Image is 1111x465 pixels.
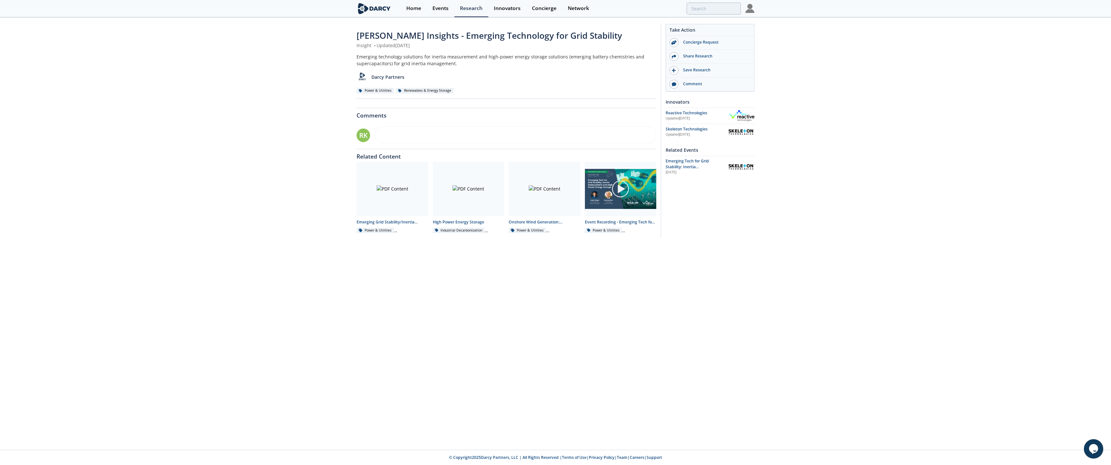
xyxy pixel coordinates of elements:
[666,158,711,181] span: Emerging Tech for Grid Stability: Inertia Measurement and High Power Energy Storage
[666,144,754,156] div: Related Events
[611,180,629,198] img: play-chapters-gray.svg
[617,455,628,460] a: Team
[666,116,729,121] div: Updated [DATE]
[729,110,754,121] img: Reactive Technologies
[687,3,741,15] input: Advanced Search
[354,162,431,233] a: PDF Content Emerging Grid Stability/Inertia Solutions - Technology Landscape Power & Utilities
[585,219,657,225] div: Event Recording - Emerging Tech for Grid Stability: Inertia Measurement and High Power Energy Sto...
[666,158,754,175] a: Emerging Tech for Grid Stability: Inertia Measurement and High Power Energy Storage [DATE] Skelet...
[666,26,754,36] div: Take Action
[666,170,723,175] div: [DATE]
[583,162,659,233] a: Video Content Event Recording - Emerging Tech for Grid Stability: Inertia Measurement and High Po...
[506,162,583,233] a: PDF Content Onshore Wind Generation: Operations & Maintenance (O&M) - Technology Landscape Power ...
[396,88,453,94] div: Renewables & Energy Storage
[585,228,622,233] div: Power & Utilities
[727,162,754,171] img: Skeleton Technologies
[431,162,507,233] a: PDF Content High Power Energy Storage Industrial Decarbonization
[679,39,751,45] div: Concierge Request
[589,455,615,460] a: Privacy Policy
[666,110,729,116] div: Reactive Technologies
[357,228,394,233] div: Power & Utilities
[357,108,656,119] div: Comments
[357,30,622,41] span: [PERSON_NAME] Insights - Emerging Technology for Grid Stability
[679,67,751,73] div: Save Research
[357,53,656,67] div: Emerging technology solutions for inertia measurement and high-power energy storage solutions (em...
[666,132,727,137] div: Updated [DATE]
[727,128,754,136] img: Skeleton Technologies
[509,228,546,233] div: Power & Utilities
[509,219,580,225] div: Onshore Wind Generation: Operations & Maintenance (O&M) - Technology Landscape
[585,169,657,209] img: Video Content
[433,228,485,233] div: Industrial Decarbonization
[666,126,727,132] div: Skeleton Technologies
[357,129,370,142] div: RK
[568,6,589,11] div: Network
[647,455,662,460] a: Support
[406,6,421,11] div: Home
[373,42,377,48] span: •
[630,455,644,460] a: Careers
[357,219,428,225] div: Emerging Grid Stability/Inertia Solutions - Technology Landscape
[745,4,754,13] img: Profile
[433,219,504,225] div: High Power Energy Storage
[357,42,656,49] div: Insight Updated [DATE]
[317,455,794,460] p: © Copyright 2025 Darcy Partners, LLC | All Rights Reserved | | | | |
[666,126,754,138] a: Skeleton Technologies Updated[DATE] Skeleton Technologies
[432,6,449,11] div: Events
[357,149,656,160] div: Related Content
[666,110,754,121] a: Reactive Technologies Updated[DATE] Reactive Technologies
[371,74,404,80] p: Darcy Partners
[532,6,556,11] div: Concierge
[357,88,394,94] div: Power & Utilities
[679,81,751,87] div: Comment
[460,6,483,11] div: Research
[357,3,392,14] img: logo-wide.svg
[1084,439,1105,459] iframe: chat widget
[494,6,521,11] div: Innovators
[562,455,587,460] a: Terms of Use
[679,53,751,59] div: Share Research
[666,96,754,108] div: Innovators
